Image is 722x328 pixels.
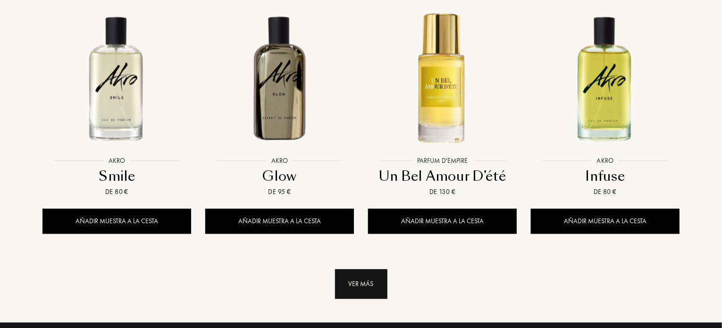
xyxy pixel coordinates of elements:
[535,187,676,197] div: De 80 €
[372,187,513,197] div: De 130 €
[368,209,517,234] div: Añadir muestra a la cesta
[46,187,187,197] div: De 80 €
[335,269,387,299] div: Ver más
[531,209,680,234] div: Añadir muestra a la cesta
[369,4,516,151] img: Un Bel Amour D’été Parfum d'Empire
[43,4,190,151] img: Smile Akro
[209,187,350,197] div: De 95 €
[42,209,191,234] div: Añadir muestra a la cesta
[206,4,353,151] img: Glow Akro
[205,209,354,234] div: Añadir muestra a la cesta
[532,4,679,151] img: Infuse Akro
